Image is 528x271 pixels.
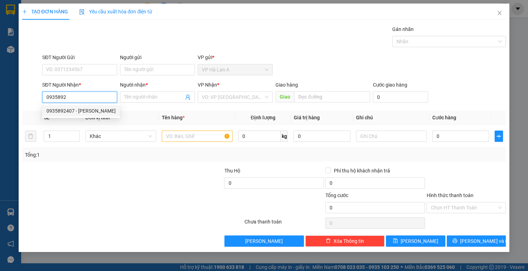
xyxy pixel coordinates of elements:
span: [PERSON_NAME] và In [460,237,509,245]
span: [PERSON_NAME] [245,237,283,245]
span: Cước hàng [432,115,456,120]
span: close [497,10,502,16]
th: Ghi chú [353,111,430,125]
div: Chưa thanh toán [244,218,325,230]
div: SĐT Người Gửi [42,53,117,61]
span: Khác [90,131,152,141]
span: VP Nhận [198,82,217,88]
span: printer [452,238,457,244]
span: Tên hàng [162,115,185,120]
input: VD: Bàn, Ghế [162,131,233,142]
button: printer[PERSON_NAME] và In [447,235,506,247]
span: Định lượng [251,115,275,120]
span: Tổng cước [325,193,348,198]
span: Giá trị hàng [293,115,319,120]
img: icon [79,9,85,15]
span: plus [495,133,503,139]
label: Gán nhãn [392,26,414,32]
div: Tổng: 1 [25,151,204,159]
input: Dọc đường [294,91,370,102]
div: 0935892407 - [PERSON_NAME] [46,107,116,115]
input: Cước giao hàng [373,92,428,103]
span: [PERSON_NAME] [401,237,438,245]
button: deleteXóa Thông tin [305,235,385,247]
button: [PERSON_NAME] [224,235,304,247]
span: kg [281,131,288,142]
button: Close [490,4,509,23]
div: 0935892407 - hà mẹo [42,105,120,116]
label: Cước giao hàng [373,82,407,88]
span: Giao hàng [275,82,298,88]
div: Người nhận [120,81,195,89]
span: Yêu cầu xuất hóa đơn điện tử [79,9,153,14]
input: Ghi Chú [356,131,427,142]
div: SĐT Người Nhận [42,81,117,89]
button: save[PERSON_NAME] [386,235,445,247]
span: Thu Hộ [224,168,240,174]
span: delete [326,238,331,244]
label: Hình thức thanh toán [426,193,473,198]
span: Giao [275,91,294,102]
span: Xóa Thông tin [333,237,364,245]
input: 0 [293,131,350,142]
span: VP Hà Lan A [202,64,268,75]
span: plus [22,9,27,14]
div: VP gửi [198,53,273,61]
span: TẠO ĐƠN HÀNG [22,9,68,14]
button: plus [495,131,503,142]
span: save [393,238,398,244]
button: delete [25,131,36,142]
div: Người gửi [120,53,195,61]
span: Phí thu hộ khách nhận trả [331,167,393,175]
span: user-add [185,94,191,100]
